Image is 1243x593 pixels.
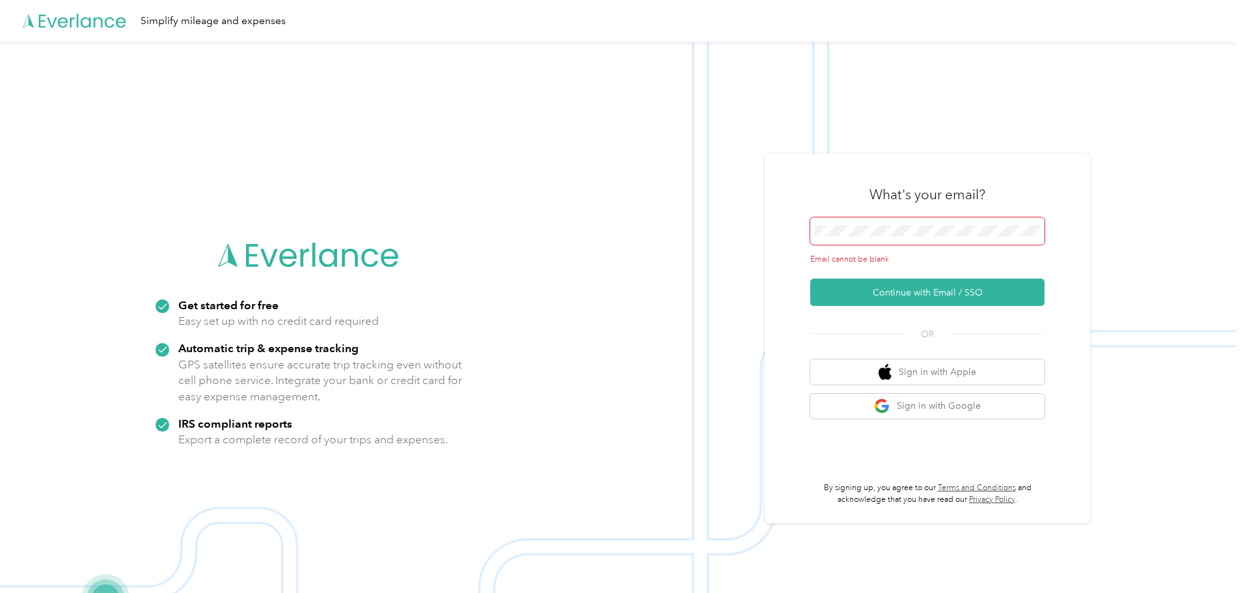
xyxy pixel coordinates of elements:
[178,357,463,405] p: GPS satellites ensure accurate trip tracking even without cell phone service. Integrate your bank...
[905,327,950,341] span: OR
[810,394,1045,419] button: google logoSign in with Google
[969,495,1015,504] a: Privacy Policy
[874,398,890,415] img: google logo
[178,341,359,355] strong: Automatic trip & expense tracking
[141,13,286,29] div: Simplify mileage and expenses
[810,279,1045,306] button: Continue with Email / SSO
[879,364,892,380] img: apple logo
[810,254,1045,266] div: Email cannot be blank
[938,483,1016,493] a: Terms and Conditions
[869,186,985,204] h3: What's your email?
[810,482,1045,505] p: By signing up, you agree to our and acknowledge that you have read our .
[810,359,1045,385] button: apple logoSign in with Apple
[178,432,448,448] p: Export a complete record of your trips and expenses.
[178,298,279,312] strong: Get started for free
[178,417,292,430] strong: IRS compliant reports
[178,313,379,329] p: Easy set up with no credit card required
